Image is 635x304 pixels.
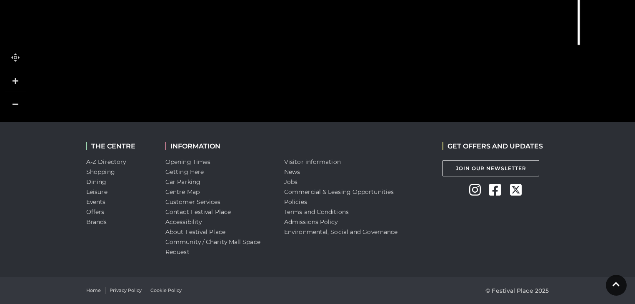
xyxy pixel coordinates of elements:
a: Dining [86,178,107,186]
a: About Festival Place [165,228,225,236]
a: Accessibility [165,218,202,226]
a: Opening Times [165,158,210,166]
a: Terms and Conditions [284,208,349,216]
a: Getting Here [165,168,204,176]
a: Commercial & Leasing Opportunities [284,188,394,196]
a: Leisure [86,188,107,196]
a: Events [86,198,106,206]
a: News [284,168,300,176]
p: © Festival Place 2025 [485,286,549,296]
h2: INFORMATION [165,142,272,150]
a: Privacy Policy [110,287,142,294]
a: Environmental, Social and Governance [284,228,397,236]
a: Community / Charity Mall Space Request [165,238,260,256]
h2: THE CENTRE [86,142,153,150]
a: Offers [86,208,105,216]
a: Centre Map [165,188,200,196]
a: Admissions Policy [284,218,338,226]
a: Customer Services [165,198,221,206]
a: A-Z Directory [86,158,126,166]
a: Cookie Policy [150,287,182,294]
a: Visitor information [284,158,341,166]
a: Shopping [86,168,115,176]
a: Contact Festival Place [165,208,231,216]
a: Brands [86,218,107,226]
h2: GET OFFERS AND UPDATES [442,142,543,150]
a: Join Our Newsletter [442,160,539,176]
a: Car Parking [165,178,200,186]
a: Jobs [284,178,297,186]
a: Home [86,287,101,294]
a: Policies [284,198,307,206]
